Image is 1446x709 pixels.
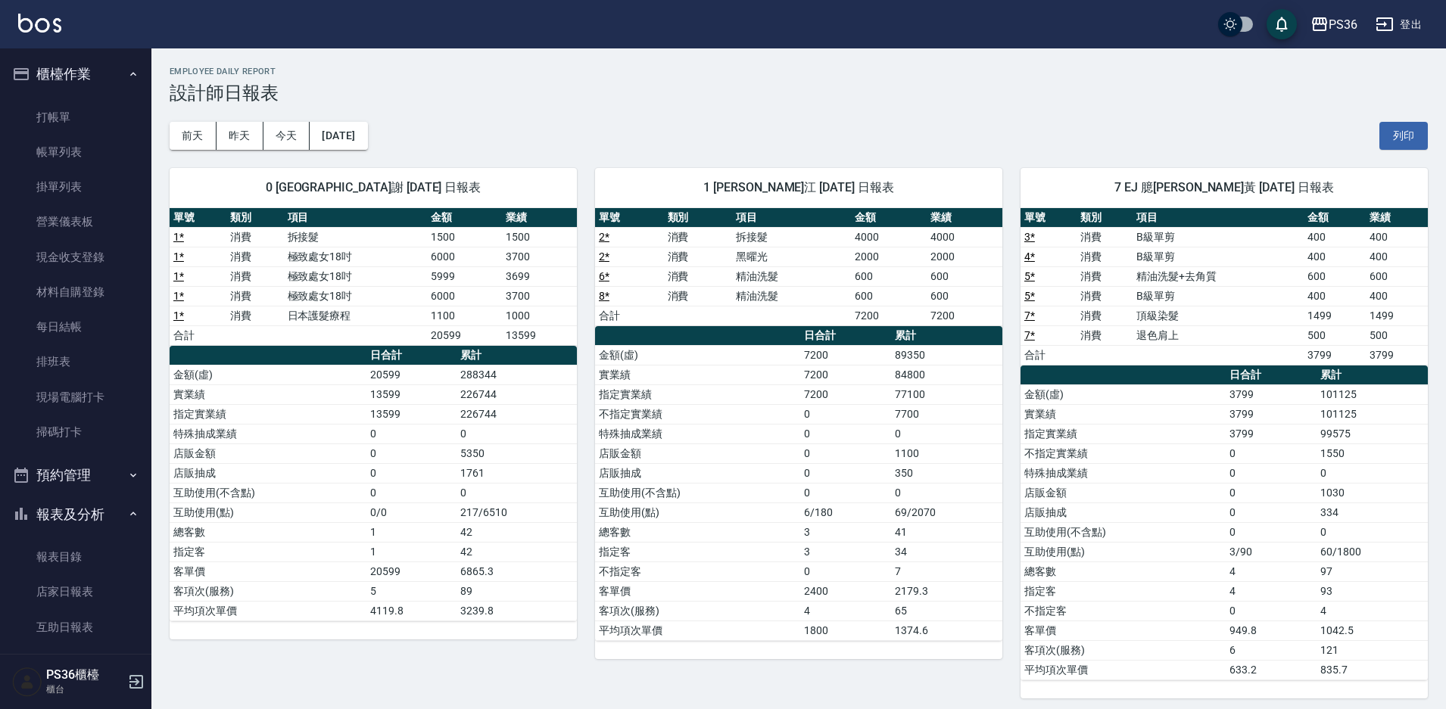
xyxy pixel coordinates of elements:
td: 42 [457,522,577,542]
td: B級單剪 [1133,286,1304,306]
td: 0 [457,424,577,443]
td: 拆接髮 [732,227,851,247]
td: 客單價 [170,561,366,581]
td: 400 [1304,227,1366,247]
td: 客單價 [1021,620,1226,640]
td: 600 [1304,266,1366,286]
td: 217/6510 [457,502,577,522]
td: 4 [800,601,891,620]
td: 93 [1317,581,1428,601]
td: 0 [800,483,891,502]
td: 1499 [1366,306,1428,325]
th: 業績 [502,208,577,228]
td: 互助使用(不含點) [1021,522,1226,542]
td: 41 [891,522,1002,542]
td: 60/1800 [1317,542,1428,561]
td: 0 [1226,601,1317,620]
td: 1500 [502,227,577,247]
td: 消費 [664,266,733,286]
td: 0 [800,561,891,581]
td: 7200 [800,384,891,404]
td: 合計 [170,325,226,345]
a: 掃碼打卡 [6,415,145,449]
th: 日合計 [1226,365,1317,385]
td: 特殊抽成業績 [1021,463,1226,483]
td: 合計 [595,306,664,325]
td: 20599 [366,561,457,581]
td: 600 [927,266,1002,286]
td: 不指定客 [595,561,800,581]
td: 6000 [427,286,502,306]
table: a dense table [1021,208,1428,365]
td: 3799 [1226,404,1317,424]
a: 店家日報表 [6,574,145,609]
p: 櫃台 [46,683,123,696]
td: 500 [1304,325,1366,345]
td: 400 [1366,227,1428,247]
td: 消費 [226,247,283,266]
td: 2400 [800,581,891,601]
td: 精油洗髮 [732,286,851,306]
td: 3700 [502,286,577,306]
span: 0 [GEOGRAPHIC_DATA]謝 [DATE] 日報表 [188,180,559,195]
td: 7 [891,561,1002,581]
td: 特殊抽成業績 [595,424,800,443]
th: 項目 [284,208,428,228]
td: 0/0 [366,502,457,522]
td: 0 [1226,502,1317,522]
td: 1100 [891,443,1002,463]
td: 指定實業績 [170,404,366,424]
td: 99575 [1317,424,1428,443]
td: 13599 [366,384,457,404]
span: 1 [PERSON_NAME]江 [DATE] 日報表 [613,180,984,195]
th: 項目 [732,208,851,228]
td: 600 [927,286,1002,306]
th: 業績 [1366,208,1428,228]
td: 84800 [891,365,1002,384]
button: 報表及分析 [6,495,145,534]
td: 3799 [1226,424,1317,443]
td: 店販抽成 [170,463,366,483]
a: 帳單列表 [6,135,145,169]
td: 600 [851,286,927,306]
button: PS36 [1304,9,1363,40]
td: 1042.5 [1317,620,1428,640]
td: 特殊抽成業績 [170,424,366,443]
td: 店販抽成 [1021,502,1226,522]
td: 0 [800,463,891,483]
td: 平均項次單價 [595,620,800,640]
td: 65 [891,601,1002,620]
td: 1550 [1317,443,1428,463]
td: 指定實業績 [1021,424,1226,443]
th: 日合計 [366,346,457,365]
td: 1499 [1304,306,1366,325]
td: 101125 [1317,384,1428,404]
button: save [1267,9,1297,39]
td: 42 [457,542,577,561]
a: 營業儀表板 [6,204,145,239]
td: 極致處女18吋 [284,266,428,286]
td: 4 [1226,561,1317,581]
th: 金額 [851,208,927,228]
td: 5 [366,581,457,601]
td: 金額(虛) [170,365,366,384]
td: 0 [1317,463,1428,483]
td: 1761 [457,463,577,483]
td: 6865.3 [457,561,577,581]
td: 101125 [1317,404,1428,424]
td: 3799 [1366,345,1428,365]
a: 材料自購登錄 [6,275,145,309]
td: 實業績 [170,384,366,404]
a: 互助排行榜 [6,645,145,679]
td: 633.2 [1226,660,1317,679]
td: 合計 [1021,345,1077,365]
th: 累計 [891,326,1002,346]
td: 實業績 [595,365,800,384]
td: 0 [1317,522,1428,542]
button: 列印 [1379,122,1428,150]
td: 121 [1317,640,1428,660]
td: 實業績 [1021,404,1226,424]
td: 7700 [891,404,1002,424]
td: 消費 [1077,286,1133,306]
td: 69/2070 [891,502,1002,522]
